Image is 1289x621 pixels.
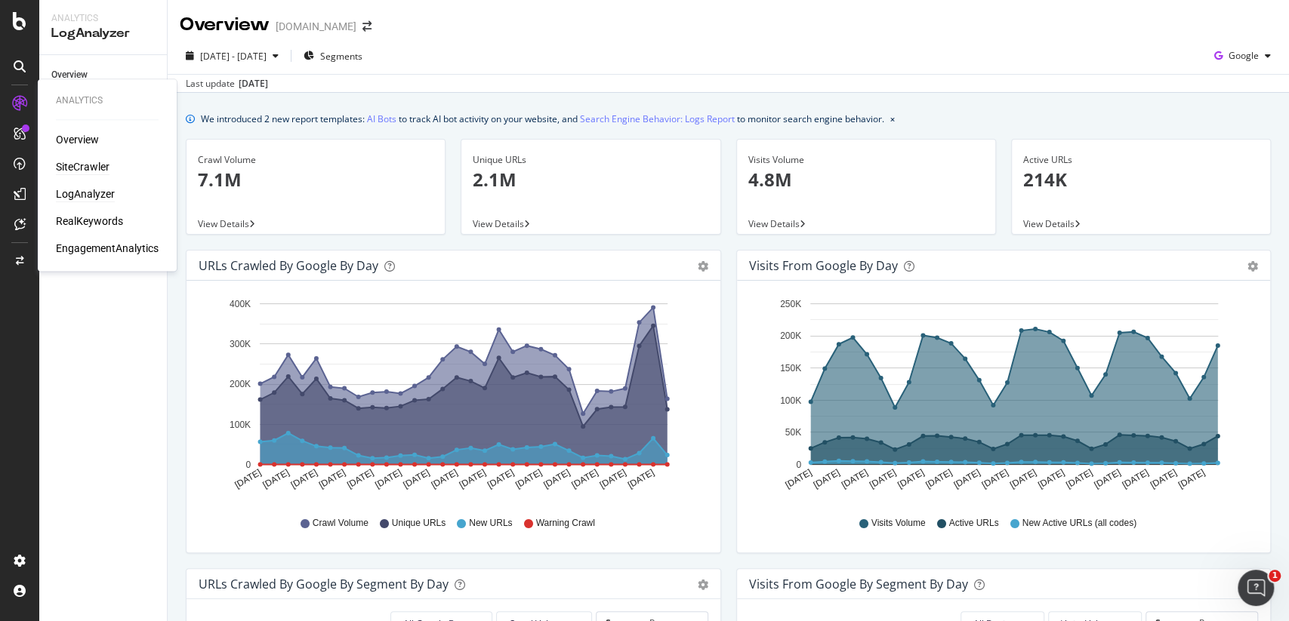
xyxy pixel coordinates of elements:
text: [DATE] [261,467,291,490]
text: [DATE] [1176,467,1206,490]
div: URLs Crawled by Google By Segment By Day [199,576,449,592]
a: EngagementAnalytics [56,241,159,256]
text: [DATE] [1092,467,1122,490]
text: [DATE] [896,467,926,490]
text: [DATE] [598,467,628,490]
span: New Active URLs (all codes) [1022,517,1136,530]
button: Segments [298,44,369,68]
text: 200K [779,331,800,342]
text: [DATE] [1064,467,1094,490]
text: [DATE] [839,467,869,490]
div: Overview [51,67,88,83]
text: [DATE] [289,467,319,490]
a: Overview [56,132,99,147]
text: [DATE] [1007,467,1038,490]
div: Unique URLs [473,153,708,167]
span: Warning Crawl [536,517,595,530]
span: [DATE] - [DATE] [200,50,267,63]
text: [DATE] [1120,467,1150,490]
text: 100K [779,395,800,406]
div: Visits from Google by day [749,258,898,273]
text: [DATE] [541,467,572,490]
a: SiteCrawler [56,159,109,174]
text: [DATE] [1148,467,1178,490]
span: Crawl Volume [313,517,369,530]
span: View Details [1023,217,1075,230]
text: [DATE] [458,467,488,490]
div: [DOMAIN_NAME] [276,19,356,34]
p: 2.1M [473,167,708,192]
button: close banner [887,108,899,130]
div: Overview [180,12,270,38]
iframe: Intercom live chat [1238,570,1274,606]
text: [DATE] [626,467,656,490]
button: Google [1208,44,1277,68]
div: Visits from Google By Segment By Day [749,576,968,592]
text: [DATE] [233,467,263,490]
div: [DATE] [239,77,268,91]
span: View Details [198,217,249,230]
text: 400K [230,299,251,309]
span: Segments [320,50,362,63]
div: gear [1247,261,1258,272]
span: Unique URLs [392,517,446,530]
a: RealKeywords [56,214,123,229]
div: arrow-right-arrow-left [362,21,372,32]
a: LogAnalyzer [56,186,115,201]
button: [DATE] - [DATE] [180,44,285,68]
span: Active URLs [948,517,998,530]
text: [DATE] [811,467,841,490]
text: 100K [230,420,251,430]
text: [DATE] [924,467,954,490]
div: LogAnalyzer [51,25,155,42]
div: Visits Volume [748,153,984,167]
div: Last update [186,77,268,91]
text: [DATE] [373,467,403,490]
div: Active URLs [1023,153,1259,167]
svg: A chart. [749,293,1259,503]
div: Crawl Volume [198,153,433,167]
text: 150K [779,363,800,374]
text: [DATE] [951,467,982,490]
div: Analytics [51,12,155,25]
span: Visits Volume [871,517,926,530]
div: gear [698,261,708,272]
text: [DATE] [401,467,431,490]
text: [DATE] [867,467,897,490]
div: info banner [186,111,1271,127]
a: AI Bots [367,111,396,127]
text: [DATE] [1035,467,1065,490]
span: Google [1229,49,1259,62]
text: [DATE] [317,467,347,490]
text: [DATE] [430,467,460,490]
span: View Details [473,217,524,230]
text: [DATE] [569,467,600,490]
text: [DATE] [979,467,1010,490]
text: 0 [796,460,801,470]
text: [DATE] [345,467,375,490]
p: 7.1M [198,167,433,192]
div: URLs Crawled by Google by day [199,258,378,273]
text: [DATE] [513,467,544,490]
text: [DATE] [486,467,516,490]
text: 50K [785,427,800,438]
text: [DATE] [783,467,813,490]
div: We introduced 2 new report templates: to track AI bot activity on your website, and to monitor se... [201,111,884,127]
p: 214K [1023,167,1259,192]
div: Analytics [56,94,159,107]
div: gear [698,579,708,590]
a: Search Engine Behavior: Logs Report [580,111,735,127]
p: 4.8M [748,167,984,192]
a: Overview [51,67,156,83]
span: New URLs [469,517,512,530]
span: 1 [1269,570,1281,582]
span: View Details [748,217,800,230]
text: 200K [230,379,251,389]
svg: A chart. [199,293,708,503]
